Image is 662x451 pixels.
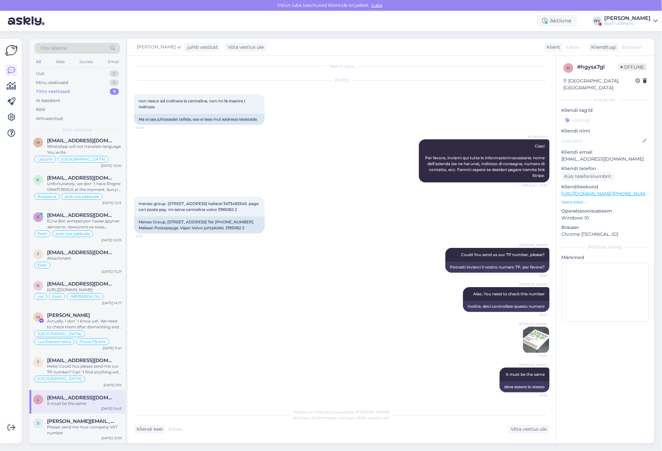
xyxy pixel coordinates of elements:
div: Если Вас интересуют также другие запчасти, пришлите их кодa пожалуйста. [47,218,122,230]
span: 15:43 [523,312,548,317]
div: Inoltre, devi controllare questo numero [463,301,550,312]
div: it must be the same [47,401,122,407]
div: Klient [544,44,560,51]
input: Lisa tag [562,115,649,125]
span: [GEOGRAPHIC_DATA] [38,332,82,336]
div: Arhiveeritud [36,115,63,122]
span: Italian [566,44,580,51]
span: [PERSON_NAME] [520,282,548,287]
div: [DATE] 15:43 [101,407,122,411]
div: Meneo Group, [STREET_ADDRESS] Tel: [PHONE_NUMBER]. Maksan Postepayga. Vajan Volvo juhtplokki. 319... [134,217,265,234]
div: Potresti inviarci il nostro numero TP, per favore? [445,262,550,273]
span: H [37,140,40,145]
span: Italian [168,426,182,433]
div: [GEOGRAPHIC_DATA], [GEOGRAPHIC_DATA] [564,78,636,91]
p: [EMAIL_ADDRESS][DOMAIN_NAME] [562,156,649,163]
div: [DATE] 15:27 [102,269,122,274]
div: Kliendi info [562,97,649,103]
span: Lapuhh [38,157,53,161]
p: Windows 10 [562,215,649,221]
span: 15:29 [136,125,160,130]
a: [PERSON_NAME]BusTruckParts [604,16,658,26]
div: [DATE] 13:00 [101,163,122,168]
span: it must be the same [506,372,545,377]
span: IMPRAREK OÜ [70,295,100,299]
span: Vestlus on määratud kasutajale [PERSON_NAME] [294,410,390,415]
p: Kliendi nimi [562,128,649,134]
span: 15:43 [523,353,547,358]
div: Minu vestlused [36,79,68,86]
div: [DATE] 10:35 [101,238,122,243]
p: Kliendi email [562,149,649,156]
span: e [37,215,40,219]
span: toomas.alekors@autosoit.ee [47,250,115,255]
div: [DATE] [134,77,550,83]
span: Ham90asd@gmail.com [47,138,115,144]
span: Poola FB leht [79,340,106,344]
span: Tiimi vestlused [63,127,92,133]
div: [DATE] 14:17 [102,301,122,305]
a: [URL][DOMAIN_NAME][PHONE_NUMBER] [562,191,656,197]
span: k [37,177,40,182]
span: Vestluse ülevõtmiseks vajutage [293,416,390,421]
img: Attachment [523,327,549,353]
span: lm1965@virgilio.it [47,395,115,401]
span: rom.ivanov94@gmail.com [47,281,115,287]
span: r [37,283,40,288]
span: express.frost1@gmail.com [47,212,115,218]
div: [PERSON_NAME] [562,244,649,250]
span: Eesti [38,263,47,267]
div: Tiimi vestlused [36,88,70,95]
div: NV [593,16,602,26]
div: # hgysa7gl [577,63,618,71]
span: Lux Express isted [38,340,71,344]
div: Vestlus algas [134,63,550,69]
div: Please, send me Your company VAT number [47,424,122,436]
p: Kliendi telefon [562,165,649,172]
span: Offline [618,63,647,71]
span: Estonian [622,44,642,51]
p: Operatsioonisüsteem [562,208,649,215]
div: [DATE] 12:13 [102,200,122,205]
div: 0 [109,70,119,77]
span: [PERSON_NAME] [519,321,547,326]
p: Vaata edasi ... [562,199,649,205]
div: [DATE] 12:59 [102,436,122,441]
span: Maciej Przezdziecki [47,312,90,318]
span: meneo group [STREET_ADDRESS] italiatel 3473492545. pago con poste pay. mi serve centralina volvo ... [139,201,260,212]
div: Võta vestlus üle [225,43,266,52]
div: Aktiivne [537,15,577,27]
span: [PERSON_NAME] [137,43,176,51]
div: Kliendi keel [134,426,163,433]
span: ost [38,295,44,299]
div: Actually, I don´t know yet. We need to check them after dismantling and then I can tell You price. [47,318,122,330]
p: Chrome [TECHNICAL_ID] [562,231,649,238]
div: Web [55,58,66,66]
span: AI Assistent [523,134,548,139]
img: Askly Logo [5,44,18,57]
p: Märkmed [562,254,649,261]
span: 15:43 [523,393,548,398]
div: Attachment [47,255,122,261]
span: s [37,421,40,425]
span: Eesti [38,232,47,236]
div: [DATE] 9:16 [104,383,122,388]
div: Ma ei saa juhtseadet tellida, see ei lase mul aadressi sisestada. [134,114,265,125]
span: Otsi kliente [41,45,67,52]
div: BusTruckParts [604,21,651,26]
div: deve essere lo stesso [500,381,550,392]
span: [GEOGRAPHIC_DATA] [38,377,82,381]
i: „Võtke vestlus üle” [355,416,390,421]
div: Klienditugi [589,44,617,51]
div: Socials [78,58,94,66]
p: Brauser [562,224,649,231]
div: Email [107,58,120,66]
div: Võta vestlus üle [508,425,550,434]
span: [GEOGRAPHIC_DATA] [61,157,105,161]
div: Hello! Could You please send me our TP number? Can´t find anything with number A 003 540 48 1702 [47,363,122,375]
div: AI Assistent [36,97,60,104]
span: Eesti [52,295,62,299]
div: Unfortunately, we don´t have Engine OM471.900LA at the moment. Sorry! Only OM471.926 is available. [47,181,122,193]
span: Could You send us our TP number, please? [461,252,545,257]
div: Uus [36,70,44,77]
